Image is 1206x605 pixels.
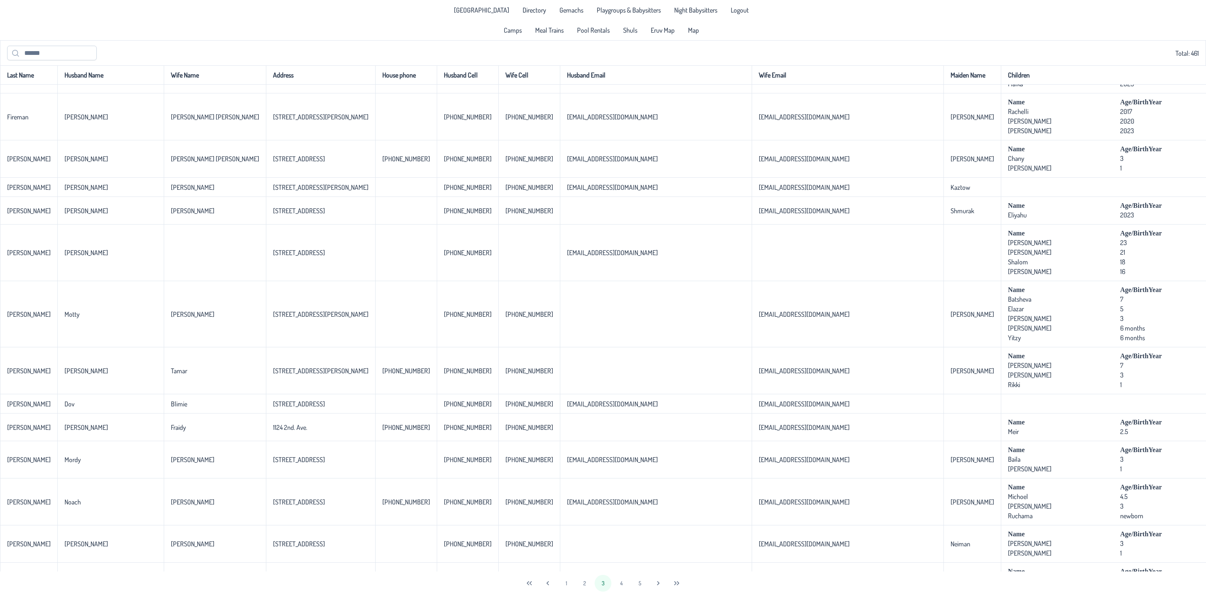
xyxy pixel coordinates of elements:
[951,183,970,191] p-celleditor: Kaztow
[567,400,658,408] p-celleditor: [EMAIL_ADDRESS][DOMAIN_NAME]
[1008,361,1051,370] p-celleditor: [PERSON_NAME]
[518,3,551,17] a: Directory
[951,207,974,215] p-celleditor: Shmurak
[1120,427,1128,436] p-celleditor: 2.5
[273,498,325,506] p-celleditor: [STREET_ADDRESS]
[64,310,80,318] p-celleditor: Motty
[7,498,51,506] p-celleditor: [PERSON_NAME]
[1120,324,1145,332] p-celleditor: 6 months
[683,23,704,37] a: Map
[382,155,430,163] p-celleditor: [PHONE_NUMBER]
[273,248,325,257] p-celleditor: [STREET_ADDRESS]
[1008,248,1051,256] p-celleditor: [PERSON_NAME]
[7,455,51,464] p-celleditor: [PERSON_NAME]
[1120,549,1122,557] p-celleditor: 1
[449,3,514,17] li: Pine Lake Park
[1008,371,1051,379] p-celleditor: [PERSON_NAME]
[613,575,630,592] button: 4
[273,113,368,121] p-celleditor: [STREET_ADDRESS][PERSON_NAME]
[7,46,1199,60] div: Total: 461
[1008,314,1051,323] p-celleditor: [PERSON_NAME]
[1120,512,1143,520] p-celleditor: newborn
[1008,117,1051,125] p-celleditor: [PERSON_NAME]
[64,455,81,464] p-celleditor: Mordy
[505,423,553,432] p-celleditor: [PHONE_NUMBER]
[505,367,553,375] p-celleditor: [PHONE_NUMBER]
[1008,380,1020,389] p-celleditor: Rikki
[273,540,325,548] p-celleditor: [STREET_ADDRESS]
[7,113,28,121] p-celleditor: Fireman
[1008,295,1031,303] p-celleditor: Batsheva
[530,23,569,37] a: Meal Trains
[1008,549,1051,557] p-celleditor: [PERSON_NAME]
[535,27,564,34] span: Meal Trains
[7,207,51,215] p-celleditor: [PERSON_NAME]
[7,423,51,432] p-celleditor: [PERSON_NAME]
[171,183,214,191] p-celleditor: [PERSON_NAME]
[504,27,522,34] span: Camps
[631,575,648,592] button: 5
[951,367,994,375] p-celleditor: [PERSON_NAME]
[1120,314,1124,323] p-celleditor: 3
[1120,295,1124,303] p-celleditor: 7
[505,540,553,548] p-celleditor: [PHONE_NUMBER]
[669,3,722,17] a: Night Babysitters
[1120,371,1124,379] p-celleditor: 3
[7,248,51,257] p-celleditor: [PERSON_NAME]
[1120,305,1124,313] p-celleditor: 5
[650,575,667,592] button: Next Page
[1008,483,1118,491] span: Name
[623,27,637,34] span: Shuls
[57,65,164,85] th: Husband Name
[646,23,680,37] a: Eruv Map
[951,540,970,548] p-celleditor: Neiman
[560,65,752,85] th: Husband Email
[64,248,108,257] p-celleditor: [PERSON_NAME]
[1008,258,1028,266] p-celleditor: Shalom
[1120,248,1125,256] p-celleditor: 21
[171,310,214,318] p-celleditor: [PERSON_NAME]
[266,65,375,85] th: Address
[7,183,51,191] p-celleditor: [PERSON_NAME]
[951,155,994,163] p-celleditor: [PERSON_NAME]
[688,27,699,34] span: Map
[1008,98,1118,106] span: Name
[521,575,538,592] button: First Page
[1120,267,1125,276] p-celleditor: 16
[505,113,553,121] p-celleditor: [PHONE_NUMBER]
[1008,164,1051,172] p-celleditor: [PERSON_NAME]
[444,310,492,318] p-celleditor: [PHONE_NUMBER]
[1120,492,1128,501] p-celleditor: 4.5
[1120,539,1124,548] p-celleditor: 3
[1008,324,1051,332] p-celleditor: [PERSON_NAME]
[567,455,658,464] p-celleditor: [EMAIL_ADDRESS][DOMAIN_NAME]
[449,3,514,17] a: [GEOGRAPHIC_DATA]
[437,65,498,85] th: Husband Cell
[499,23,527,37] a: Camps
[726,3,754,17] li: Logout
[382,498,430,506] p-celleditor: [PHONE_NUMBER]
[171,207,214,215] p-celleditor: [PERSON_NAME]
[171,367,187,375] p-celleditor: Tamar
[951,113,994,121] p-celleditor: [PERSON_NAME]
[1120,127,1134,135] p-celleditor: 2023
[273,207,325,215] p-celleditor: [STREET_ADDRESS]
[597,7,661,13] span: Playgroups & Babysitters
[1120,238,1127,247] p-celleditor: 23
[382,367,430,375] p-celleditor: [PHONE_NUMBER]
[273,455,325,464] p-celleditor: [STREET_ADDRESS]
[64,183,108,191] p-celleditor: [PERSON_NAME]
[444,400,492,408] p-celleditor: [PHONE_NUMBER]
[731,7,749,13] span: Logout
[505,498,553,506] p-celleditor: [PHONE_NUMBER]
[7,155,51,163] p-celleditor: [PERSON_NAME]
[759,113,850,121] p-celleditor: [EMAIL_ADDRESS][DOMAIN_NAME]
[554,3,588,17] a: Gemachs
[171,113,259,121] p-celleditor: [PERSON_NAME] [PERSON_NAME]
[1120,107,1132,116] p-celleditor: 2017
[444,113,492,121] p-celleditor: [PHONE_NUMBER]
[759,540,850,548] p-celleditor: [EMAIL_ADDRESS][DOMAIN_NAME]
[592,3,666,17] li: Playgroups & Babysitters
